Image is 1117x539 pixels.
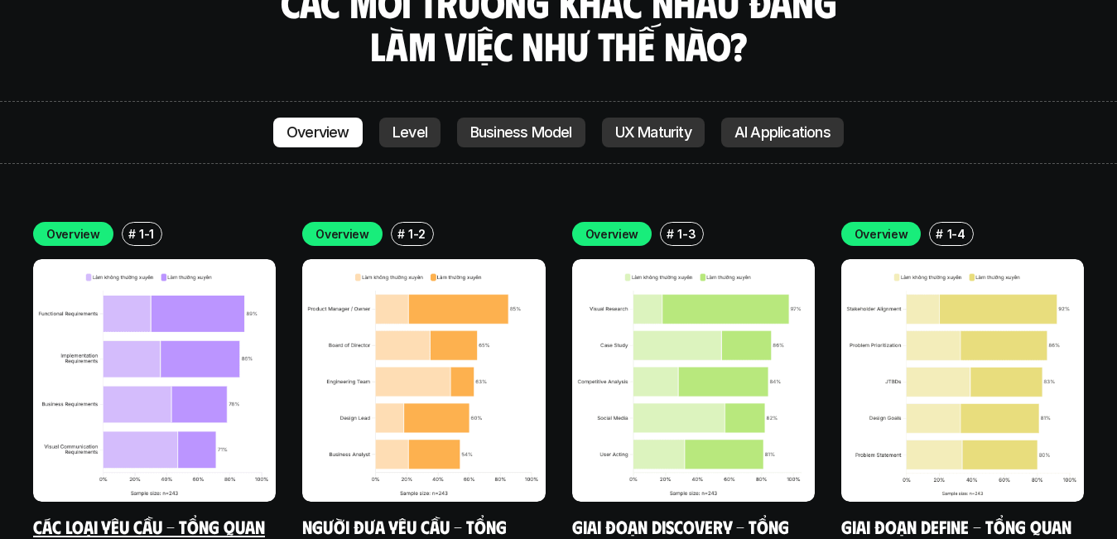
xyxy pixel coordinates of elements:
[734,124,831,141] p: AI Applications
[273,118,363,147] a: Overview
[457,118,585,147] a: Business Model
[585,225,639,243] p: Overview
[392,124,427,141] p: Level
[33,515,265,537] a: Các loại yêu cầu - Tổng quan
[286,124,349,141] p: Overview
[397,228,405,240] h6: #
[677,225,696,243] p: 1-3
[408,225,426,243] p: 1-2
[46,225,100,243] p: Overview
[667,228,674,240] h6: #
[855,225,908,243] p: Overview
[379,118,441,147] a: Level
[139,225,154,243] p: 1-1
[947,225,965,243] p: 1-4
[615,124,691,141] p: UX Maturity
[841,515,1071,537] a: Giai đoạn Define - Tổng quan
[470,124,572,141] p: Business Model
[721,118,844,147] a: AI Applications
[128,228,136,240] h6: #
[936,228,943,240] h6: #
[315,225,369,243] p: Overview
[602,118,705,147] a: UX Maturity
